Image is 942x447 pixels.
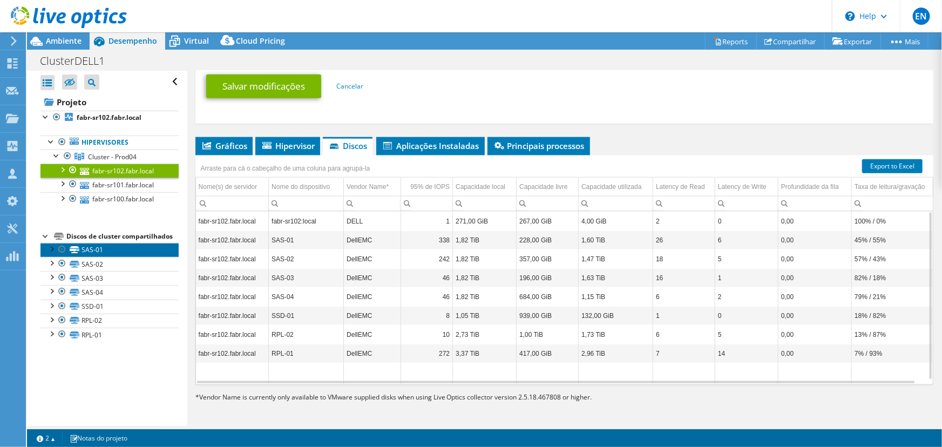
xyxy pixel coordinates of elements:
[845,11,855,21] svg: \n
[344,306,401,325] td: Column Vendor Name*, Value DellEMC
[401,178,453,197] td: 95% de IOPS Column
[269,268,344,287] td: Column Nome do dispositivo, Value SAS-03
[40,257,179,271] a: SAS-02
[824,33,881,50] a: Exportar
[236,36,285,46] span: Cloud Pricing
[453,231,517,249] td: Column Capacidade local, Value 1,82 TiB
[344,287,401,306] td: Column Vendor Name*, Value DellEMC
[269,178,344,197] td: Nome do dispositivo Column
[66,230,179,243] div: Discos de cluster compartilhados
[778,268,852,287] td: Column Profundidade da fila, Value 0,00
[517,306,579,325] td: Column Capacidade livre, Value 939,00 GiB
[196,196,269,211] td: Column Nome(s) de servidor, Filter cell
[269,196,344,211] td: Column Nome do dispositivo, Filter cell
[40,150,179,164] a: Cluster - Prod04
[852,268,936,287] td: Column Taxa de leitura/gravação, Value 82% / 18%
[401,306,453,325] td: Column 95% de IOPS, Value 8
[715,212,778,231] td: Column Latency de Write, Value 0
[453,306,517,325] td: Column Capacidade local, Value 1,05 TiB
[401,344,453,363] td: Column 95% de IOPS, Value 272
[40,111,179,125] a: fabr-sr102.fabr.local
[196,249,269,268] td: Column Nome(s) de servidor, Value fabr-sr102.fabr.local
[40,93,179,111] a: Projeto
[778,325,852,344] td: Column Profundidade da fila, Value 0,00
[195,155,933,385] div: Data grid
[196,287,269,306] td: Column Nome(s) de servidor, Value fabr-sr102.fabr.local
[715,287,778,306] td: Column Latency de Write, Value 2
[46,36,82,46] span: Ambiente
[344,178,401,197] td: Vendor Name* Column
[653,231,715,249] td: Column Latency de Read, Value 26
[517,196,579,211] td: Column Capacidade livre, Filter cell
[269,231,344,249] td: Column Nome do dispositivo, Value SAS-01
[206,74,321,98] a: Salvar modificações
[196,344,269,363] td: Column Nome(s) de servidor, Value fabr-sr102.fabr.local
[401,325,453,344] td: Column 95% de IOPS, Value 10
[653,196,715,211] td: Column Latency de Read, Filter cell
[272,180,330,193] div: Nome do dispositivo
[40,271,179,285] a: SAS-03
[382,140,479,151] span: Aplicações Instaladas
[40,136,179,150] a: Hipervisores
[778,344,852,363] td: Column Profundidade da fila, Value 0,00
[493,140,585,151] span: Principais processos
[40,178,179,192] a: fabr-sr101.fabr.local
[517,249,579,268] td: Column Capacidade livre, Value 357,00 GiB
[579,306,653,325] td: Column Capacidade utilizada, Value 132,00 GiB
[715,325,778,344] td: Column Latency de Write, Value 5
[40,285,179,299] a: SAS-04
[269,287,344,306] td: Column Nome do dispositivo, Value SAS-04
[401,249,453,268] td: Column 95% de IOPS, Value 242
[195,391,708,403] p: Vendor Name is currently only available to VMware supplied disks when using Live Optics collector...
[456,180,505,193] div: Capacidade local
[862,159,923,173] a: Export to Excel
[579,249,653,268] td: Column Capacidade utilizada, Value 1,47 TiB
[579,344,653,363] td: Column Capacidade utilizada, Value 2,96 TiB
[579,287,653,306] td: Column Capacidade utilizada, Value 1,15 TiB
[718,180,767,193] div: Latency de Write
[344,212,401,231] td: Column Vendor Name*, Value DELL
[199,180,257,193] div: Nome(s) de servidor
[579,196,653,211] td: Column Capacidade utilizada, Filter cell
[778,231,852,249] td: Column Profundidade da fila, Value 0,00
[401,212,453,231] td: Column 95% de IOPS, Value 1
[269,344,344,363] td: Column Nome do dispositivo, Value RPL-01
[453,178,517,197] td: Capacidade local Column
[715,178,778,197] td: Latency de Write Column
[401,231,453,249] td: Column 95% de IOPS, Value 338
[653,249,715,268] td: Column Latency de Read, Value 18
[40,314,179,328] a: RPL-02
[705,33,757,50] a: Reports
[517,231,579,249] td: Column Capacidade livre, Value 228,00 GiB
[196,178,269,197] td: Nome(s) de servidor Column
[852,178,936,197] td: Taxa de leitura/gravação Column
[579,231,653,249] td: Column Capacidade utilizada, Value 1,60 TiB
[517,212,579,231] td: Column Capacidade livre, Value 267,00 GiB
[579,178,653,197] td: Capacidade utilizada Column
[196,325,269,344] td: Column Nome(s) de servidor, Value fabr-sr102.fabr.local
[880,33,929,50] a: Mais
[328,140,367,151] span: Discos
[344,268,401,287] td: Column Vendor Name*, Value DellEMC
[715,196,778,211] td: Column Latency de Write, Filter cell
[579,325,653,344] td: Column Capacidade utilizada, Value 1,73 TiB
[517,268,579,287] td: Column Capacidade livre, Value 196,00 GiB
[410,180,450,193] div: 95% de IOPS
[453,212,517,231] td: Column Capacidade local, Value 271,00 GiB
[852,306,936,325] td: Column Taxa de leitura/gravação, Value 18% / 82%
[778,249,852,268] td: Column Profundidade da fila, Value 0,00
[40,192,179,206] a: fabr-sr100.fabr.local
[653,268,715,287] td: Column Latency de Read, Value 16
[344,231,401,249] td: Column Vendor Name*, Value DellEMC
[88,152,137,161] span: Cluster - Prod04
[855,180,925,193] div: Taxa de leitura/gravação
[715,231,778,249] td: Column Latency de Write, Value 6
[40,243,179,257] a: SAS-01
[40,300,179,314] a: SSD-01
[581,180,641,193] div: Capacidade utilizada
[852,344,936,363] td: Column Taxa de leitura/gravação, Value 7% / 93%
[852,231,936,249] td: Column Taxa de leitura/gravação, Value 45% / 55%
[269,306,344,325] td: Column Nome do dispositivo, Value SSD-01
[453,249,517,268] td: Column Capacidade local, Value 1,82 TiB
[517,344,579,363] td: Column Capacidade livre, Value 417,00 GiB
